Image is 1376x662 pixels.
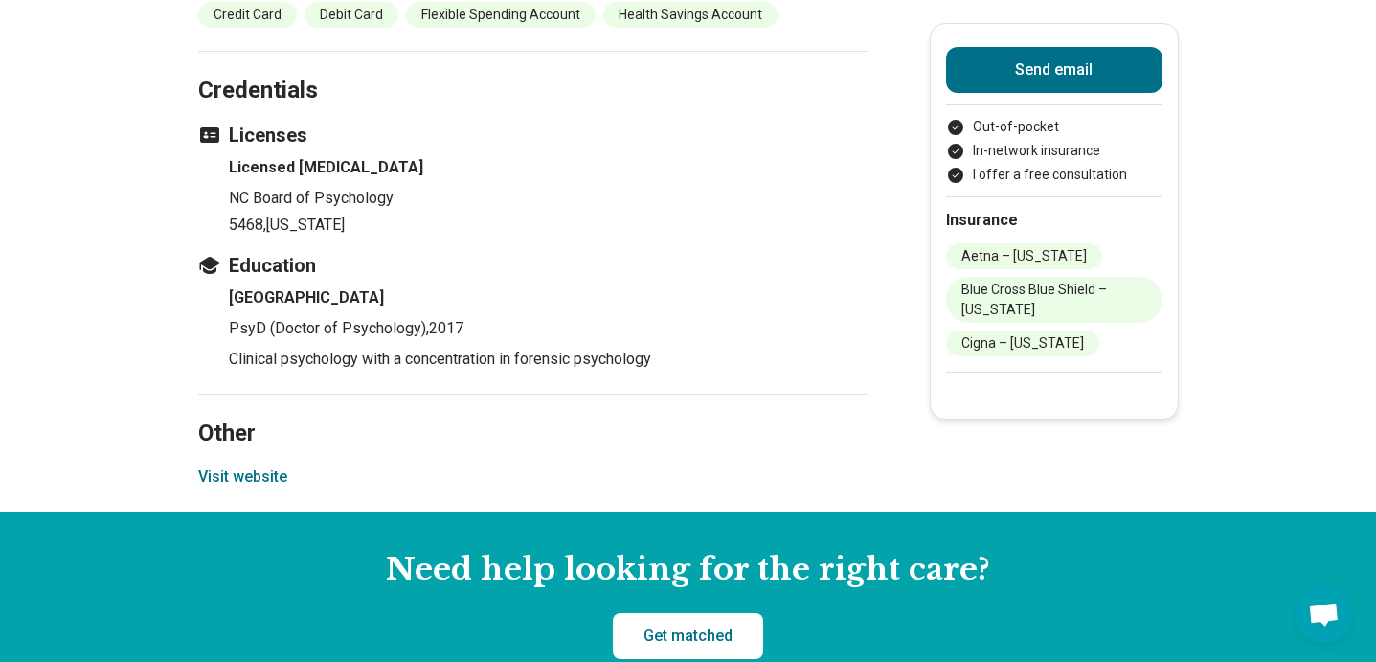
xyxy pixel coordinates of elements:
h4: [GEOGRAPHIC_DATA] [229,286,868,309]
li: Aetna – [US_STATE] [946,243,1102,269]
li: Debit Card [305,2,398,28]
li: In-network insurance [946,141,1162,161]
li: Flexible Spending Account [406,2,596,28]
p: 5468 [229,214,868,237]
p: PsyD (Doctor of Psychology) , 2017 [229,317,868,340]
button: Visit website [198,466,287,489]
a: Get matched [613,613,763,659]
li: Blue Cross Blue Shield – [US_STATE] [946,277,1162,323]
li: Credit Card [198,2,297,28]
h4: Licensed [MEDICAL_DATA] [229,156,868,179]
li: Out-of-pocket [946,117,1162,137]
p: Clinical psychology with a concentration in forensic psychology [229,348,868,371]
li: Cigna – [US_STATE] [946,331,1099,356]
li: Health Savings Account [603,2,778,28]
p: NC Board of Psychology [229,187,868,210]
button: Send email [946,47,1162,93]
h2: Credentials [198,29,868,107]
h3: Licenses [198,122,868,148]
ul: Payment options [946,117,1162,185]
h2: Insurance [946,209,1162,232]
h3: Education [198,252,868,279]
span: , [US_STATE] [263,216,345,234]
div: Open chat [1296,585,1353,643]
h2: Need help looking for the right care? [15,550,1361,590]
h2: Other [198,372,868,450]
li: I offer a free consultation [946,165,1162,185]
